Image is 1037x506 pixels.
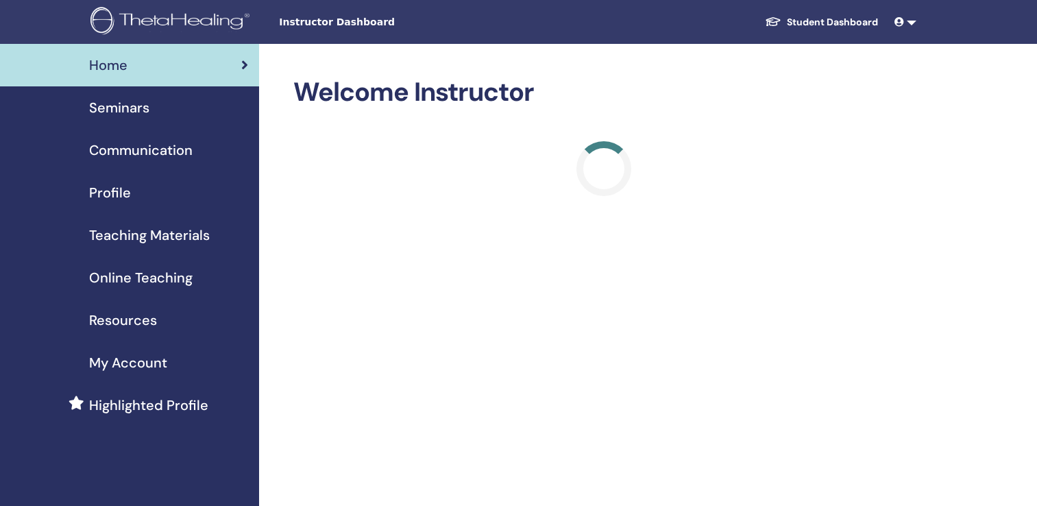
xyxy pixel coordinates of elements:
img: logo.png [90,7,254,38]
span: Home [89,55,127,75]
span: My Account [89,352,167,373]
span: Highlighted Profile [89,395,208,415]
span: Communication [89,140,193,160]
span: Online Teaching [89,267,193,288]
span: Resources [89,310,157,330]
a: Student Dashboard [754,10,889,35]
img: graduation-cap-white.svg [765,16,781,27]
h2: Welcome Instructor [293,77,914,108]
span: Seminars [89,97,149,118]
span: Instructor Dashboard [279,15,485,29]
span: Teaching Materials [89,225,210,245]
span: Profile [89,182,131,203]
